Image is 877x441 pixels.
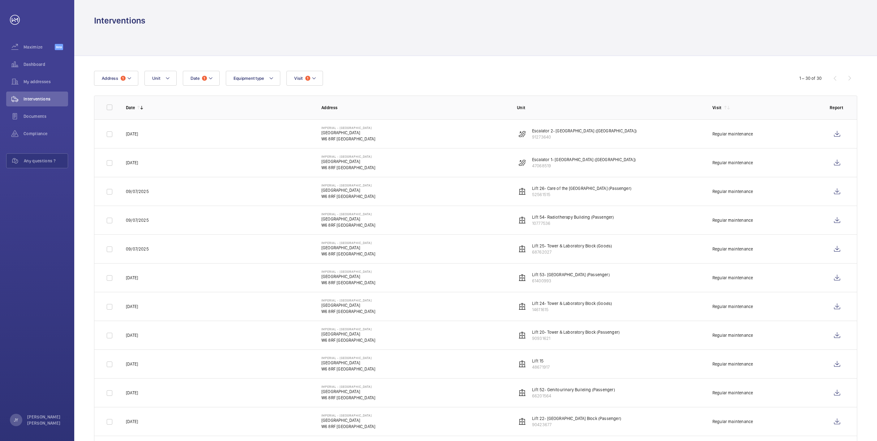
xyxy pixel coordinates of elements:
[532,163,636,169] p: 47068519
[24,113,68,119] span: Documents
[532,134,637,140] p: 91273640
[126,418,138,425] p: [DATE]
[712,390,753,396] div: Regular maintenance
[321,126,375,130] p: Imperial - [GEOGRAPHIC_DATA]
[24,131,68,137] span: Compliance
[321,385,375,388] p: Imperial - [GEOGRAPHIC_DATA]
[321,245,375,251] p: [GEOGRAPHIC_DATA]
[321,423,375,430] p: W6 8RF [GEOGRAPHIC_DATA]
[94,15,145,26] h1: Interventions
[126,275,138,281] p: [DATE]
[126,332,138,338] p: [DATE]
[321,395,375,401] p: W6 8RF [GEOGRAPHIC_DATA]
[532,300,612,306] p: Lift 24- Tower & Laboratory Block (Goods)
[518,389,526,396] img: elevator.svg
[532,243,612,249] p: Lift 25- Tower & Laboratory Block (Goods)
[518,418,526,425] img: elevator.svg
[518,274,526,281] img: elevator.svg
[286,71,323,86] button: Visit1
[321,360,375,366] p: [GEOGRAPHIC_DATA]
[321,388,375,395] p: [GEOGRAPHIC_DATA]
[321,130,375,136] p: [GEOGRAPHIC_DATA]
[518,245,526,253] img: elevator.svg
[305,76,310,81] span: 1
[532,393,615,399] p: 66201564
[532,272,610,278] p: Lift 53- [GEOGRAPHIC_DATA] (Passenger)
[24,158,68,164] span: Any questions ?
[191,76,200,81] span: Date
[712,303,753,310] div: Regular maintenance
[126,105,135,111] p: Date
[234,76,264,81] span: Equipment type
[152,76,160,81] span: Unit
[121,76,126,81] span: 1
[532,364,550,370] p: 48671917
[532,387,615,393] p: Lift 52- Genitourinary Building (Passenger)
[126,246,149,252] p: 09/07/2025
[321,327,375,331] p: Imperial - [GEOGRAPHIC_DATA]
[532,185,631,191] p: Lift 26- Care of the [GEOGRAPHIC_DATA] (Passenger)
[712,246,753,252] div: Regular maintenance
[321,212,375,216] p: Imperial - [GEOGRAPHIC_DATA]
[126,160,138,166] p: [DATE]
[532,358,550,364] p: Lift 15
[799,75,822,81] div: 1 – 30 of 30
[712,418,753,425] div: Regular maintenance
[24,44,55,50] span: Maximize
[321,216,375,222] p: [GEOGRAPHIC_DATA]
[202,76,207,81] span: 1
[321,273,375,280] p: [GEOGRAPHIC_DATA]
[24,61,68,67] span: Dashboard
[294,76,303,81] span: Visit
[126,217,149,223] p: 09/07/2025
[126,361,138,367] p: [DATE]
[518,188,526,195] img: elevator.svg
[321,251,375,257] p: W6 8RF [GEOGRAPHIC_DATA]
[321,241,375,245] p: Imperial - [GEOGRAPHIC_DATA]
[518,130,526,138] img: escalator.svg
[532,278,610,284] p: 61400993
[518,332,526,339] img: elevator.svg
[532,415,621,422] p: Lift 22- [GEOGRAPHIC_DATA] Block (Passenger)
[321,298,375,302] p: Imperial - [GEOGRAPHIC_DATA]
[712,275,753,281] div: Regular maintenance
[321,413,375,417] p: Imperial - [GEOGRAPHIC_DATA]
[712,105,722,111] p: Visit
[532,335,620,341] p: 90931621
[24,96,68,102] span: Interventions
[712,217,753,223] div: Regular maintenance
[532,128,637,134] p: Escalator 2- [GEOGRAPHIC_DATA] ([GEOGRAPHIC_DATA])
[321,193,375,199] p: W6 8RF [GEOGRAPHIC_DATA]
[321,187,375,193] p: [GEOGRAPHIC_DATA]
[532,214,614,220] p: Lift 54- Radiotherapy Building (Passenger)
[712,332,753,338] div: Regular maintenance
[532,329,620,335] p: Lift 20- Tower & Laboratory Block (Passenger)
[830,105,845,111] p: Report
[102,76,118,81] span: Address
[14,417,18,423] p: JY
[712,131,753,137] div: Regular maintenance
[321,331,375,337] p: [GEOGRAPHIC_DATA]
[321,280,375,286] p: W6 8RF [GEOGRAPHIC_DATA]
[518,159,526,166] img: escalator.svg
[518,303,526,310] img: elevator.svg
[321,136,375,142] p: W6 8RF [GEOGRAPHIC_DATA]
[532,249,612,255] p: 68762027
[532,422,621,428] p: 90423677
[321,356,375,360] p: Imperial - [GEOGRAPHIC_DATA]
[712,160,753,166] div: Regular maintenance
[126,131,138,137] p: [DATE]
[126,390,138,396] p: [DATE]
[321,308,375,315] p: W6 8RF [GEOGRAPHIC_DATA]
[144,71,177,86] button: Unit
[321,155,375,158] p: Imperial - [GEOGRAPHIC_DATA]
[712,361,753,367] div: Regular maintenance
[321,183,375,187] p: Imperial - [GEOGRAPHIC_DATA]
[532,306,612,313] p: 14611615
[321,366,375,372] p: W6 8RF [GEOGRAPHIC_DATA]
[321,270,375,273] p: Imperial - [GEOGRAPHIC_DATA]
[532,191,631,198] p: 52561515
[126,303,138,310] p: [DATE]
[321,158,375,165] p: [GEOGRAPHIC_DATA]
[321,105,507,111] p: Address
